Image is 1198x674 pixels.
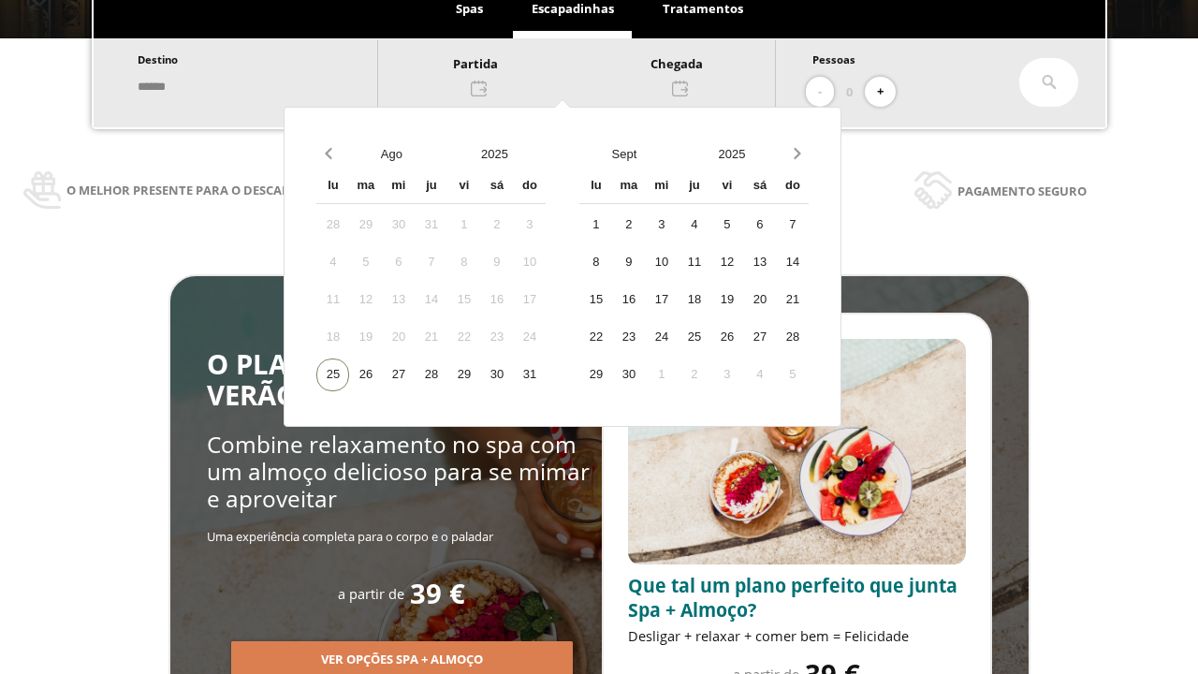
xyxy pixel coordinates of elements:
div: 3 [645,209,678,242]
div: 4 [678,209,710,242]
div: 30 [480,359,513,391]
div: 11 [316,284,349,316]
div: Calendar wrapper [316,170,546,391]
div: 14 [776,246,809,279]
div: Calendar days [579,209,809,391]
div: 14 [415,284,447,316]
div: 5 [776,359,809,391]
span: Combine relaxamento no spa com um almoço delicioso para se mimar e aproveitar [207,429,590,515]
div: lu [316,170,349,203]
div: 15 [579,284,612,316]
div: 16 [480,284,513,316]
div: 1 [447,209,480,242]
div: ma [349,170,382,203]
span: Uma experiência completa para o corpo e o paladar [207,528,493,545]
div: 23 [480,321,513,354]
div: 23 [612,321,645,354]
div: 5 [710,209,743,242]
div: 11 [678,246,710,279]
div: 10 [513,246,546,279]
div: 19 [710,284,743,316]
img: promo-sprunch.ElVl7oUD.webp [628,339,966,564]
div: 12 [710,246,743,279]
div: 10 [645,246,678,279]
div: 9 [612,246,645,279]
div: 28 [776,321,809,354]
div: vi [710,170,743,203]
span: Destino [138,52,178,66]
div: 31 [513,359,546,391]
div: sá [480,170,513,203]
div: 3 [513,209,546,242]
div: mi [382,170,415,203]
div: ju [678,170,710,203]
div: 2 [678,359,710,391]
div: 4 [316,246,349,279]
button: Open years overlay [443,138,546,170]
div: Calendar days [316,209,546,391]
span: 0 [846,81,853,102]
div: 22 [447,321,480,354]
div: 4 [743,359,776,391]
div: lu [579,170,612,203]
div: 26 [349,359,382,391]
div: 18 [316,321,349,354]
div: 2 [480,209,513,242]
div: 13 [743,246,776,279]
div: 18 [678,284,710,316]
button: Open years overlay [678,138,785,170]
div: do [513,170,546,203]
span: Desligar + relaxar + comer bem = Felicidade [628,626,909,645]
div: 1 [645,359,678,391]
div: 21 [776,284,809,316]
button: Next month [785,138,809,170]
button: Open months overlay [340,138,443,170]
button: + [865,77,896,108]
div: 7 [776,209,809,242]
div: 9 [480,246,513,279]
span: 39 € [410,579,465,609]
div: 29 [349,209,382,242]
div: 6 [382,246,415,279]
div: vi [447,170,480,203]
div: 28 [415,359,447,391]
span: Ver opções Spa + Almoço [321,651,483,669]
div: ju [415,170,447,203]
span: O melhor presente para o descanso e a saúde [66,180,372,200]
span: Pagamento seguro [957,181,1087,201]
div: mi [645,170,678,203]
div: 1 [579,209,612,242]
button: Open months overlay [570,138,678,170]
div: 8 [447,246,480,279]
div: 2 [612,209,645,242]
div: do [776,170,809,203]
span: O PLANO MAIS GOSTOSO DO VERÃO: SPA + ALMOÇO [207,345,595,414]
div: 21 [415,321,447,354]
div: 30 [612,359,645,391]
div: 24 [645,321,678,354]
div: 5 [349,246,382,279]
div: 30 [382,209,415,242]
button: Previous month [316,138,340,170]
div: 31 [415,209,447,242]
div: 3 [710,359,743,391]
div: 13 [382,284,415,316]
div: 28 [316,209,349,242]
div: Calendar wrapper [579,170,809,391]
a: Ver opções Spa + Almoço [231,651,573,667]
div: 29 [447,359,480,391]
span: Que tal um plano perfeito que junta Spa + Almoço? [628,573,957,623]
div: 19 [349,321,382,354]
div: 24 [513,321,546,354]
div: 8 [579,246,612,279]
div: 7 [415,246,447,279]
div: 15 [447,284,480,316]
div: 25 [678,321,710,354]
span: Pessoas [812,52,855,66]
div: 16 [612,284,645,316]
div: 27 [743,321,776,354]
div: 20 [743,284,776,316]
div: 29 [579,359,612,391]
div: 12 [349,284,382,316]
div: 20 [382,321,415,354]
